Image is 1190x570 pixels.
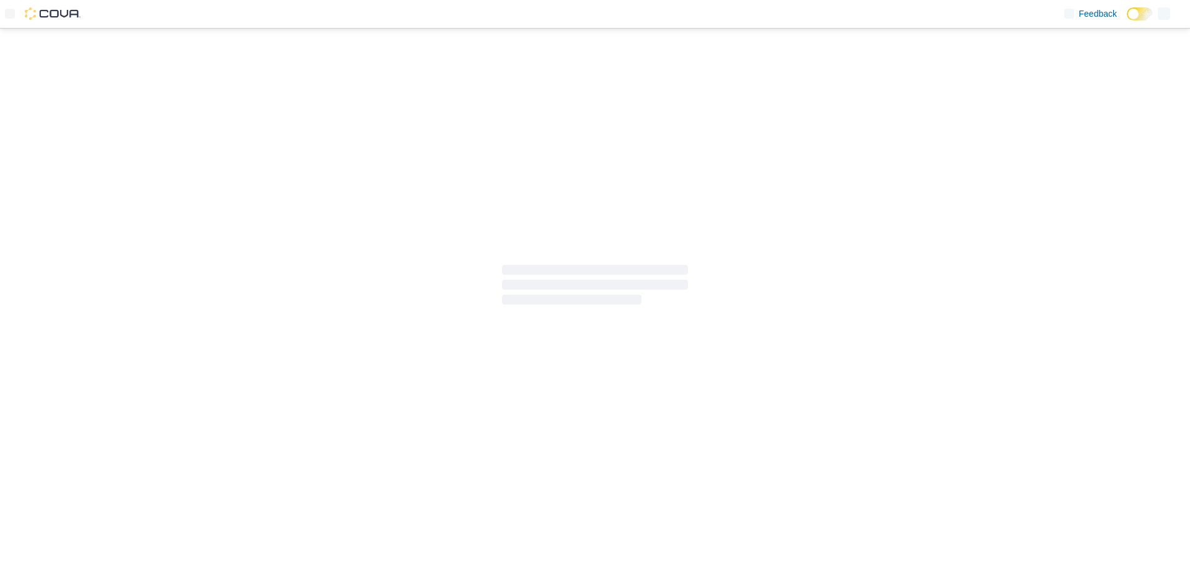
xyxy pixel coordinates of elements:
span: Feedback [1079,7,1117,20]
input: Dark Mode [1127,7,1153,20]
a: Feedback [1059,1,1122,26]
span: Loading [502,267,688,307]
img: Cova [25,7,81,20]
